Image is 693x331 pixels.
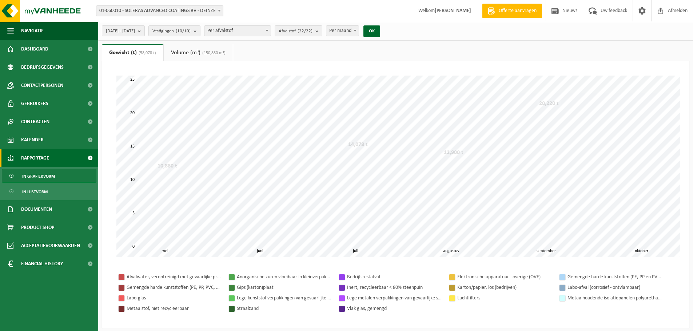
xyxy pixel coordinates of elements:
[21,58,64,76] span: Bedrijfsgegevens
[22,185,48,199] span: In lijstvorm
[127,273,221,282] div: Afvalwater, verontreinigd met gevaarlijke producten
[21,131,44,149] span: Kalender
[21,113,49,131] span: Contracten
[102,44,163,61] a: Gewicht (t)
[21,76,63,94] span: Contactpersonen
[347,283,442,292] div: Inert, recycleerbaar < 80% steenpuin
[442,149,465,156] div: 12,900 t
[21,200,52,218] span: Documenten
[347,304,442,313] div: Vlak glas, gemengd
[347,273,442,282] div: Bedrijfsrestafval
[2,169,96,183] a: In grafiekvorm
[96,6,223,16] span: 01-060010 - SOLERAS ADVANCED COATINGS BV - DEINZE
[102,25,145,36] button: [DATE] - [DATE]
[204,25,271,36] span: Per afvalstof
[96,5,223,16] span: 01-060010 - SOLERAS ADVANCED COATINGS BV - DEINZE
[298,29,312,33] count: (22/22)
[567,294,662,303] div: Metaalhoudende isolatiepanelen polyurethaan (PU)
[127,304,221,313] div: Metaalstof, niet recycleerbaar
[279,26,312,37] span: Afvalstof
[237,273,331,282] div: Anorganische zuren vloeibaar in kleinverpakking
[156,162,179,170] div: 10,880 t
[22,169,55,183] span: In grafiekvorm
[148,25,200,36] button: Vestigingen(10/10)
[537,100,561,107] div: 20,220 t
[567,273,662,282] div: Gemengde harde kunststoffen (PE, PP en PVC), recycleerbaar (industrieel)
[457,273,552,282] div: Elektronische apparatuur - overige (OVE)
[200,51,226,55] span: (150,880 m³)
[567,283,662,292] div: Labo-afval (corrosief - ontvlambaar)
[363,25,380,37] button: OK
[347,294,442,303] div: Lege metalen verpakkingen van gevaarlijke stoffen
[21,255,63,273] span: Financial History
[176,29,191,33] count: (10/10)
[457,283,552,292] div: Karton/papier, los (bedrijven)
[482,4,542,18] a: Offerte aanvragen
[21,149,49,167] span: Rapportage
[326,26,359,36] span: Per maand
[204,26,271,36] span: Per afvalstof
[237,294,331,303] div: Lege kunststof verpakkingen van gevaarlijke stoffen
[127,294,221,303] div: Labo-glas
[21,94,48,113] span: Gebruikers
[152,26,191,37] span: Vestigingen
[106,26,135,37] span: [DATE] - [DATE]
[326,25,359,36] span: Per maand
[2,185,96,198] a: In lijstvorm
[4,315,122,331] iframe: chat widget
[275,25,322,36] button: Afvalstof(22/22)
[127,283,221,292] div: Gemengde harde kunststoffen (PE, PP, PVC, ABS, PC, PA, ...), recycleerbaar (industriel)
[237,283,331,292] div: Gips (karton)plaat
[137,51,156,55] span: (58,078 t)
[21,218,54,237] span: Product Shop
[497,7,538,15] span: Offerte aanvragen
[21,237,80,255] span: Acceptatievoorwaarden
[237,304,331,313] div: Straalzand
[435,8,471,13] strong: [PERSON_NAME]
[346,141,370,148] div: 14,078 t
[21,22,44,40] span: Navigatie
[457,294,552,303] div: Luchtfilters
[164,44,233,61] a: Volume (m³)
[21,40,48,58] span: Dashboard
